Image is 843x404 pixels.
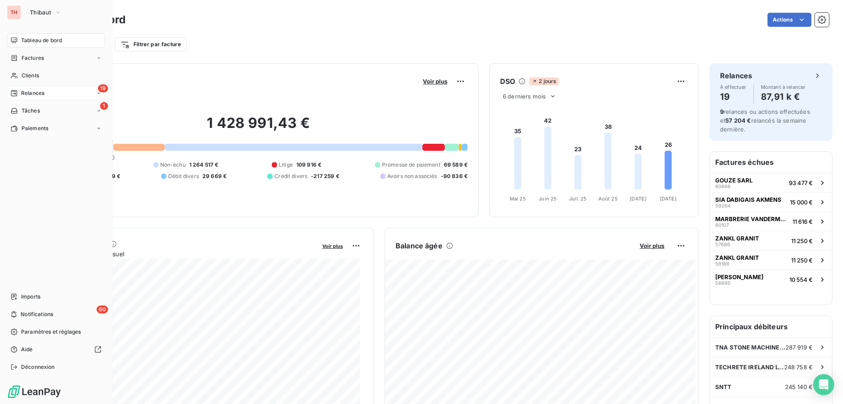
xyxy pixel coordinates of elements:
span: TNA STONE MACHINERY INC. [715,344,785,351]
span: 19 [98,84,108,92]
span: Voir plus [322,243,343,249]
h2: 1 428 991,43 € [50,114,468,141]
span: Tâches [22,107,40,115]
span: 0 [111,154,115,161]
div: Open Intercom Messenger [813,374,834,395]
span: 6 derniers mois [503,93,546,100]
span: TECHRETE IRELAND LTD [715,364,784,371]
span: Thibaut [30,9,51,16]
h6: Relances [720,70,752,81]
tspan: Mai 25 [510,196,526,202]
span: 9 [720,108,724,115]
img: Logo LeanPay [7,385,61,399]
h6: DSO [500,76,515,87]
span: Chiffre d'affaires mensuel [50,249,316,258]
span: Tableau de bord [21,36,62,44]
span: Voir plus [423,78,447,85]
span: ZANKL GRANIT [715,254,759,261]
div: TH [7,5,21,19]
h6: Factures échues [710,152,832,173]
span: 29 669 € [202,172,227,180]
span: 1 264 517 € [189,161,219,169]
tspan: Août 25 [598,196,618,202]
button: ZANKL GRANIT5818811 250 € [710,250,832,269]
span: Voir plus [640,242,664,249]
span: 60107 [715,222,729,228]
span: 69 589 € [444,161,468,169]
span: [PERSON_NAME] [715,273,764,280]
span: 248 758 € [784,364,813,371]
span: Aide [21,346,33,353]
span: À effectuer [720,84,746,90]
span: 15 000 € [790,199,813,206]
span: SNTT [715,383,732,390]
span: Déconnexion [21,363,55,371]
h6: Balance âgée [396,240,443,251]
span: Crédit divers [274,172,307,180]
button: Actions [767,13,811,27]
span: 287 919 € [785,344,813,351]
span: 57 204 € [725,117,751,124]
span: 11 250 € [791,237,813,244]
span: Notifications [21,310,53,318]
span: Paramètres et réglages [21,328,81,336]
button: Voir plus [320,242,346,250]
span: Montant à relancer [761,84,806,90]
span: Clients [22,72,39,80]
span: Litige [279,161,293,169]
span: Factures [22,54,44,62]
span: 58695 [715,280,731,286]
h4: 87,91 k € [761,90,806,104]
span: 57686 [715,242,730,247]
span: -90 836 € [441,172,468,180]
button: Voir plus [637,242,667,250]
span: 109 916 € [296,161,321,169]
span: 11 616 € [793,218,813,225]
button: MARBRERIE VANDERMARLIERE6010711 616 € [710,211,832,231]
span: SIA DABIGAIS AKMENS [715,196,782,203]
span: 1 [100,102,108,110]
span: 10 554 € [789,276,813,283]
span: -217 259 € [311,172,339,180]
tspan: Juin 25 [539,196,557,202]
span: Imports [21,293,40,301]
span: Relances [21,89,44,97]
span: Débit divers [168,172,199,180]
span: 245 140 € [785,383,813,390]
tspan: [DATE] [630,196,646,202]
span: Paiements [22,124,48,132]
tspan: Juil. 25 [569,196,587,202]
span: ZANKL GRANIT [715,235,759,242]
span: Non-échu [160,161,186,169]
button: [PERSON_NAME]5869510 554 € [710,269,832,289]
h6: Principaux débiteurs [710,316,832,337]
span: 59264 [715,203,731,208]
tspan: [DATE] [660,196,677,202]
span: 58188 [715,261,729,266]
span: MARBRERIE VANDERMARLIERE [715,215,789,222]
span: 93 477 € [789,179,813,186]
button: Filtrer par facture [115,37,187,51]
button: Voir plus [420,77,450,85]
span: relances ou actions effectuées et relancés la semaine dernière. [720,108,810,133]
span: 11 250 € [791,257,813,264]
h4: 19 [720,90,746,104]
button: GOUZE SARL6086693 477 € [710,173,832,192]
button: ZANKL GRANIT5768611 250 € [710,231,832,250]
button: SIA DABIGAIS AKMENS5926415 000 € [710,192,832,211]
span: 2 jours [529,77,558,85]
span: Promesse de paiement [382,161,440,169]
span: 60 [97,306,108,313]
span: 60866 [715,184,731,189]
span: Avoirs non associés [387,172,437,180]
a: Aide [7,342,105,357]
span: GOUZE SARL [715,177,753,184]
